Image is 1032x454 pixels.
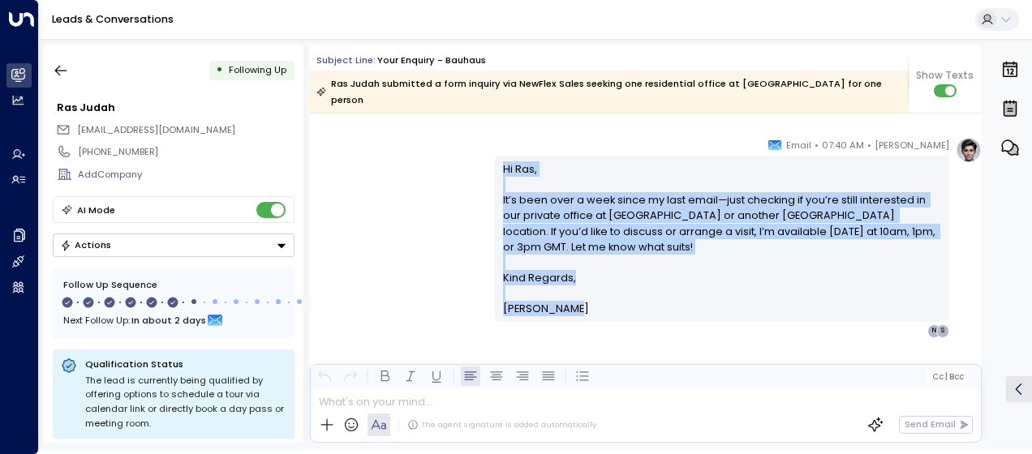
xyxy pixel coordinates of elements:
a: Leads & Conversations [52,12,174,26]
button: Cc|Bcc [927,370,969,383]
span: [PERSON_NAME] [875,137,949,153]
div: Your enquiry - Bauhaus [377,54,486,67]
div: Button group with a nested menu [53,233,295,257]
div: Next Follow Up: [63,311,284,329]
div: The agent signature is added automatically [407,419,596,430]
span: • [815,137,819,153]
div: Ras Judah [57,100,294,115]
div: Ras Judah submitted a form inquiry via NewFlex Sales seeking one residential office at [GEOGRAPHI... [316,75,900,108]
div: Actions [60,239,111,251]
span: Email [786,137,811,153]
span: • [867,137,871,153]
p: Hi Ras, It’s been over a week since my last email—just checking if you’re still interested in our... [503,161,942,270]
button: Redo [341,366,360,386]
span: Following Up [229,63,286,76]
span: suwconnectors@gmail.com [77,123,235,137]
div: S [936,324,949,337]
span: 07:40 AM [822,137,864,153]
div: The lead is currently being qualified by offering options to schedule a tour via calendar link or... [85,374,286,430]
span: Cc Bcc [932,372,964,381]
div: AI Mode [77,202,115,218]
span: [PERSON_NAME] [503,301,589,316]
span: [EMAIL_ADDRESS][DOMAIN_NAME] [77,123,235,136]
div: Follow Up Sequence [63,278,284,292]
button: Actions [53,233,295,257]
button: Undo [315,366,334,386]
span: Subject Line: [316,54,376,66]
div: AddCompany [78,168,294,182]
span: In about 2 days [131,311,206,329]
div: N [927,324,940,337]
p: Qualification Status [85,358,286,370]
div: • [216,58,223,82]
span: Kind Regards, [503,270,576,285]
span: Show Texts [916,68,974,83]
img: profile-logo.png [956,137,982,163]
span: | [945,372,948,381]
div: [PHONE_NUMBER] [78,145,294,159]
